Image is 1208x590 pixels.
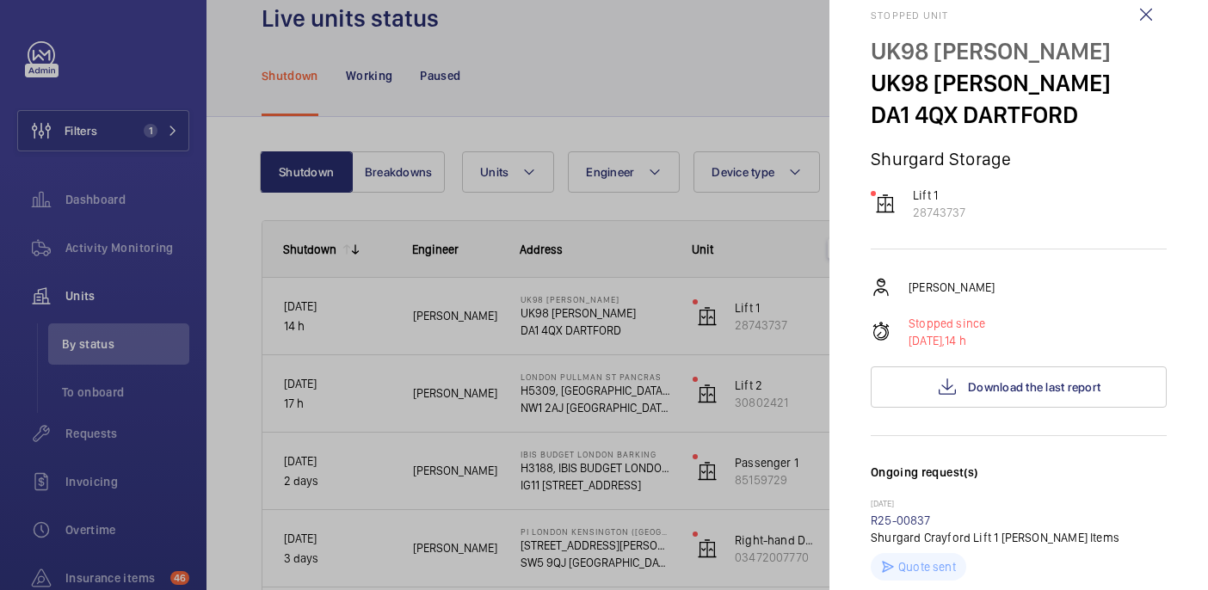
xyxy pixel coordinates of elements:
[909,334,945,347] span: [DATE],
[909,315,985,332] p: Stopped since
[913,187,965,204] p: Lift 1
[871,99,1167,131] p: DA1 4QX DARTFORD
[871,35,1167,67] p: UK98 [PERSON_NAME]
[871,148,1167,169] p: Shurgard Storage
[909,279,995,296] p: [PERSON_NAME]
[968,380,1100,394] span: Download the last report
[871,529,1167,546] p: Shurgard Crayford Lift 1 [PERSON_NAME] Items
[875,194,896,214] img: elevator.svg
[871,67,1167,99] p: UK98 [PERSON_NAME]
[871,9,1167,22] h2: Stopped unit
[871,498,1167,512] p: [DATE]
[871,513,931,527] a: R25-00837
[871,464,1167,498] h3: Ongoing request(s)
[913,204,965,221] p: 28743737
[909,332,985,349] p: 14 h
[898,558,956,575] p: Quote sent
[871,366,1167,408] button: Download the last report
